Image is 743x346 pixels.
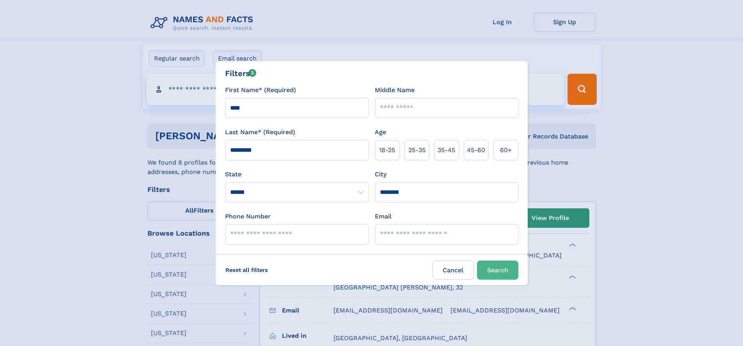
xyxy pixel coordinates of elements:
[225,67,257,79] div: Filters
[500,145,512,155] span: 60+
[220,261,273,279] label: Reset all filters
[438,145,455,155] span: 35‑45
[225,128,295,137] label: Last Name* (Required)
[375,170,387,179] label: City
[375,212,392,221] label: Email
[375,128,386,137] label: Age
[375,85,415,95] label: Middle Name
[477,261,518,280] button: Search
[379,145,395,155] span: 18‑25
[225,170,369,179] label: State
[225,212,271,221] label: Phone Number
[433,261,474,280] label: Cancel
[225,85,296,95] label: First Name* (Required)
[467,145,485,155] span: 45‑60
[408,145,426,155] span: 25‑35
